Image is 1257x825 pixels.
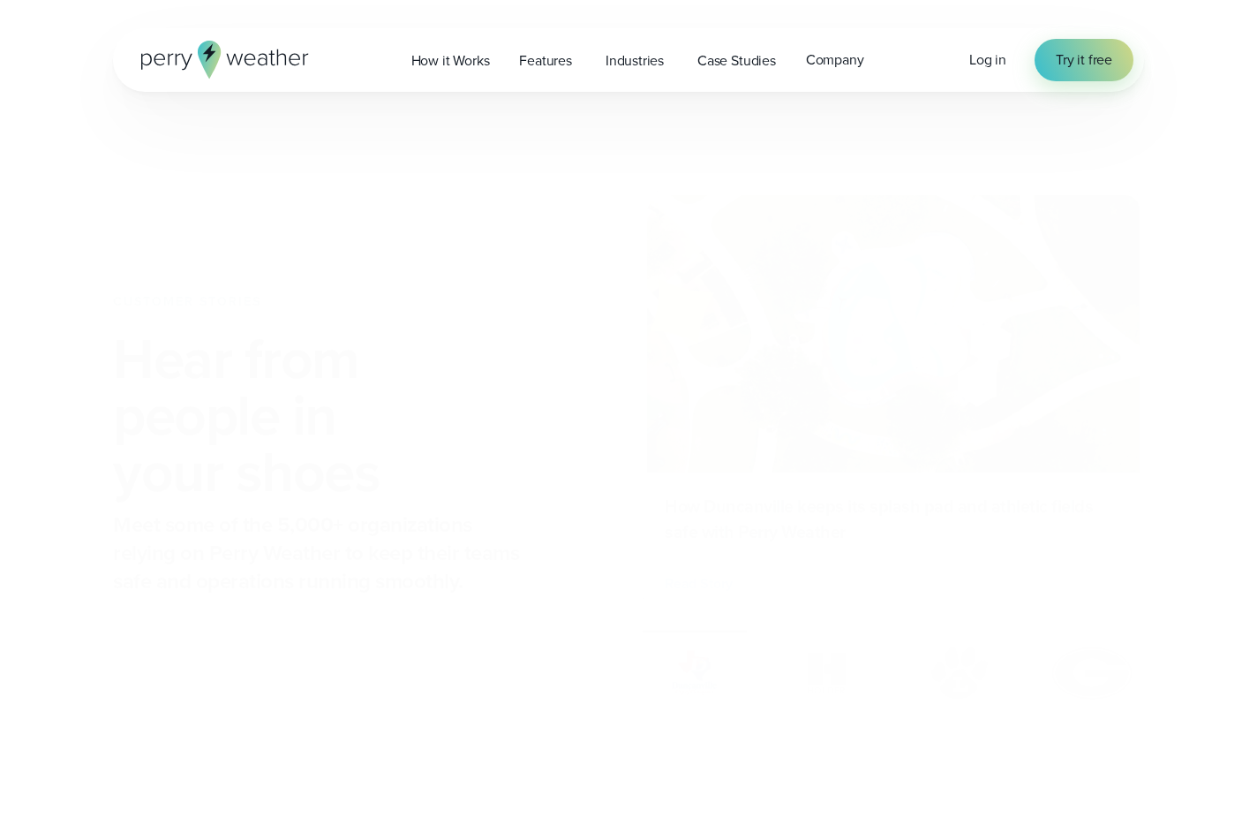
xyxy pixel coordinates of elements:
[1056,49,1112,71] span: Try it free
[806,49,864,71] span: Company
[697,50,776,72] span: Case Studies
[519,50,572,72] span: Features
[606,50,664,72] span: Industries
[411,50,490,72] span: How it Works
[969,49,1006,70] span: Log in
[969,49,1006,71] a: Log in
[1035,39,1133,81] a: Try it free
[682,42,791,79] a: Case Studies
[396,42,505,79] a: How it Works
